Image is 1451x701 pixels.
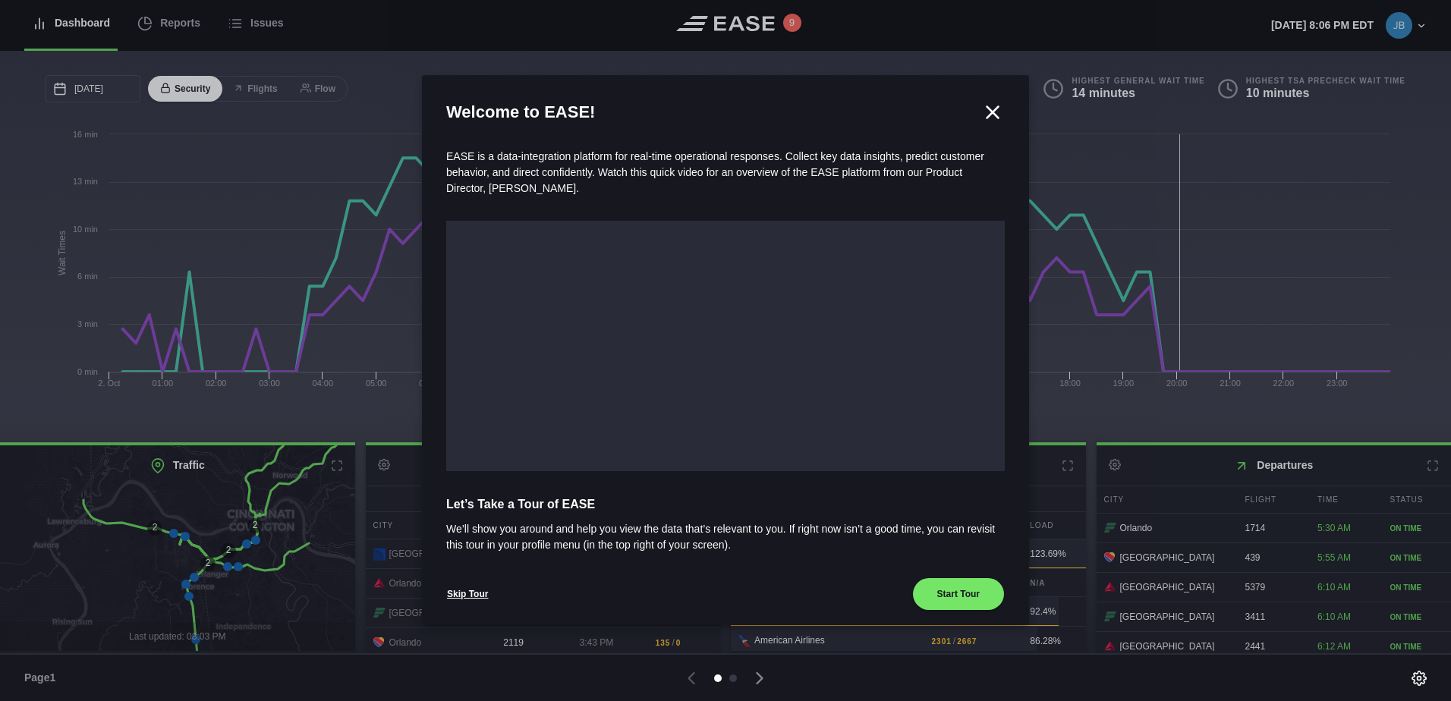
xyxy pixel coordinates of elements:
span: Page 1 [24,670,62,686]
span: We’ll show you around and help you view the data that’s relevant to you. If right now isn’t a goo... [446,521,1005,553]
span: Let’s Take a Tour of EASE [446,495,1005,514]
iframe: onboarding [446,221,1005,471]
span: EASE is a data-integration platform for real-time operational responses. Collect key data insight... [446,150,984,194]
button: Skip Tour [446,577,489,611]
h2: Welcome to EASE! [446,99,980,124]
button: Start Tour [912,577,1005,611]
